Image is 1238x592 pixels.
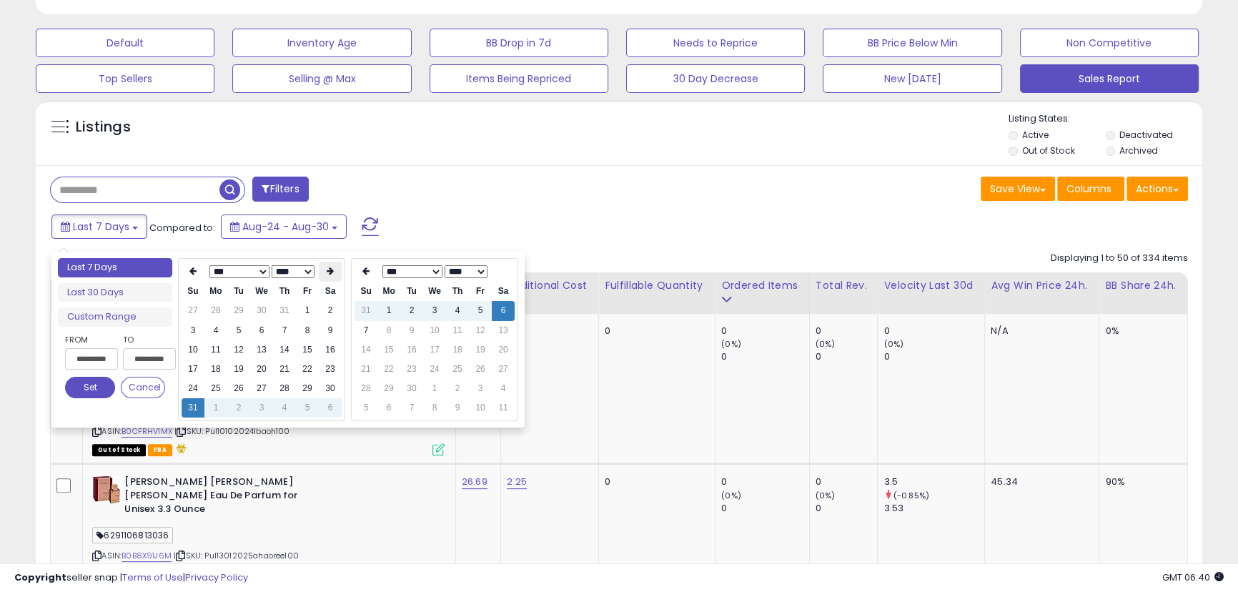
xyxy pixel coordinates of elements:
td: 3 [423,301,446,320]
div: Fulfillable Quantity [605,278,709,293]
button: Columns [1057,177,1124,201]
td: 22 [296,360,319,379]
div: 0 [721,325,809,337]
span: 6291106813036 [92,527,173,543]
td: 1 [204,398,227,418]
button: Default [36,29,214,57]
button: BB Drop in 7d [430,29,608,57]
td: 11 [446,321,469,340]
span: | SKU: Pul10102024lbaoh100 [174,425,289,437]
td: 1 [377,301,400,320]
span: Columns [1066,182,1111,196]
td: 10 [182,340,204,360]
td: 4 [204,321,227,340]
small: (0%) [721,338,741,350]
th: Su [355,282,377,301]
label: To [123,332,165,347]
div: ASIN: [92,325,445,454]
td: 15 [296,340,319,360]
td: 18 [204,360,227,379]
td: 11 [492,398,515,418]
td: 17 [423,340,446,360]
small: (0%) [721,490,741,501]
th: Tu [400,282,423,301]
div: 0 [816,475,878,488]
small: (0%) [883,338,903,350]
i: hazardous material [172,443,187,453]
td: 4 [492,379,515,398]
td: 31 [182,398,204,418]
td: 13 [492,321,515,340]
td: 7 [355,321,377,340]
td: 26 [227,379,250,398]
button: Actions [1126,177,1188,201]
button: Cancel [121,377,165,398]
button: Save View [981,177,1055,201]
span: Aug-24 - Aug-30 [242,219,329,234]
div: 0 [721,502,809,515]
b: [PERSON_NAME] [PERSON_NAME] [PERSON_NAME] Eau De Parfum for Unisex 3.3 Ounce [124,475,298,519]
td: 3 [469,379,492,398]
td: 9 [319,321,342,340]
td: 3 [182,321,204,340]
td: 23 [319,360,342,379]
td: 23 [400,360,423,379]
th: Mo [377,282,400,301]
a: B0B8X91J6M [122,550,172,562]
td: 19 [469,340,492,360]
td: 3 [250,398,273,418]
td: 31 [273,301,296,320]
img: 41wtJPhImRL._SL40_.jpg [92,475,121,504]
td: 1 [296,301,319,320]
td: 10 [423,321,446,340]
th: Mo [204,282,227,301]
div: 90% [1105,475,1177,488]
button: 30 Day Decrease [626,64,805,93]
button: Filters [252,177,308,202]
td: 5 [227,321,250,340]
td: 30 [319,379,342,398]
td: 29 [377,379,400,398]
td: 8 [296,321,319,340]
td: 27 [492,360,515,379]
td: 22 [377,360,400,379]
small: (-0.85%) [893,490,929,501]
td: 26 [469,360,492,379]
th: Th [446,282,469,301]
td: 16 [400,340,423,360]
th: We [250,282,273,301]
div: 0 [883,325,984,337]
button: Non Competitive [1020,29,1199,57]
td: 1 [423,379,446,398]
td: 7 [273,321,296,340]
div: seller snap | | [14,571,248,585]
div: Ordered Items [721,278,803,293]
td: 16 [319,340,342,360]
th: Fr [296,282,319,301]
td: 10 [469,398,492,418]
td: 20 [250,360,273,379]
td: 6 [319,398,342,418]
td: 27 [182,301,204,320]
th: Sa [319,282,342,301]
h5: Listings [76,117,131,137]
td: 8 [423,398,446,418]
div: Velocity Last 30d [883,278,979,293]
td: 9 [446,398,469,418]
td: 17 [182,360,204,379]
td: 30 [250,301,273,320]
td: 12 [227,340,250,360]
td: 6 [377,398,400,418]
a: Terms of Use [122,571,183,584]
span: Last 7 Days [73,219,129,234]
td: 25 [446,360,469,379]
td: 2 [319,301,342,320]
span: Compared to: [149,221,215,235]
td: 11 [204,340,227,360]
td: 5 [355,398,377,418]
th: Su [182,282,204,301]
div: 0 [721,350,809,363]
td: 6 [492,301,515,320]
td: 19 [227,360,250,379]
label: Deactivated [1119,129,1173,141]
